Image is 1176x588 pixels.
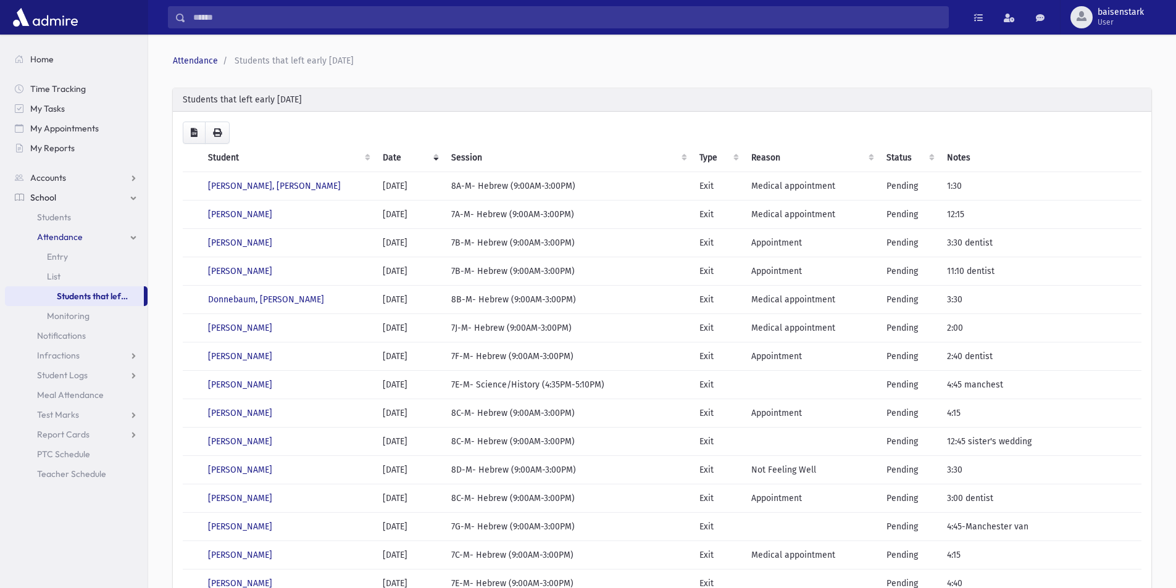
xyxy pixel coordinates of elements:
[10,5,81,30] img: AdmirePro
[1098,7,1144,17] span: baisenstark
[744,229,879,257] td: Appointment
[5,267,148,286] a: List
[444,456,692,484] td: 8D-M- Hebrew (9:00AM-3:00PM)
[5,306,148,326] a: Monitoring
[375,172,444,201] td: [DATE]
[744,484,879,513] td: Appointment
[37,468,106,479] span: Teacher Schedule
[879,229,940,257] td: Pending
[692,201,744,229] td: Exit
[208,266,272,276] a: [PERSON_NAME]
[208,294,324,305] a: Donnebaum, [PERSON_NAME]
[444,257,692,286] td: 7B-M- Hebrew (9:00AM-3:00PM)
[47,310,90,321] span: Monitoring
[375,399,444,428] td: [DATE]
[375,428,444,456] td: [DATE]
[692,144,744,172] th: Type: activate to sort column ascending
[173,54,1146,67] nav: breadcrumb
[692,371,744,399] td: Exit
[940,456,1141,484] td: 3:30
[940,286,1141,314] td: 3:30
[30,143,75,154] span: My Reports
[375,371,444,399] td: [DATE]
[940,484,1141,513] td: 3:00 dentist
[235,56,354,66] span: Students that left early [DATE]
[205,122,230,144] button: Print
[5,326,148,346] a: Notifications
[940,314,1141,342] td: 2:00
[444,172,692,201] td: 8A-M- Hebrew (9:00AM-3:00PM)
[375,257,444,286] td: [DATE]
[444,399,692,428] td: 8C-M- Hebrew (9:00AM-3:00PM)
[30,103,65,114] span: My Tasks
[208,408,272,418] a: [PERSON_NAME]
[879,144,940,172] th: Status: activate to sort column ascending
[879,201,940,229] td: Pending
[879,428,940,456] td: Pending
[940,201,1141,229] td: 12:15
[173,56,218,66] a: Attendance
[5,49,148,69] a: Home
[692,314,744,342] td: Exit
[444,314,692,342] td: 7J-M- Hebrew (9:00AM-3:00PM)
[37,370,88,381] span: Student Logs
[375,201,444,229] td: [DATE]
[208,181,341,191] a: [PERSON_NAME], [PERSON_NAME]
[940,342,1141,371] td: 2:40 dentist
[5,424,148,444] a: Report Cards
[940,371,1141,399] td: 4:45 manchest
[183,122,206,144] button: CSV
[444,428,692,456] td: 8C-M- Hebrew (9:00AM-3:00PM)
[208,550,272,560] a: [PERSON_NAME]
[375,541,444,569] td: [DATE]
[30,83,86,94] span: Time Tracking
[375,456,444,484] td: [DATE]
[444,484,692,513] td: 8C-M- Hebrew (9:00AM-3:00PM)
[186,6,948,28] input: Search
[5,118,148,138] a: My Appointments
[744,456,879,484] td: Not Feeling Well
[744,257,879,286] td: Appointment
[1098,17,1144,27] span: User
[444,229,692,257] td: 7B-M- Hebrew (9:00AM-3:00PM)
[744,541,879,569] td: Medical appointment
[47,251,68,262] span: Entry
[208,323,272,333] a: [PERSON_NAME]
[692,428,744,456] td: Exit
[444,144,692,172] th: Session : activate to sort column ascending
[744,314,879,342] td: Medical appointment
[940,172,1141,201] td: 1:30
[692,399,744,428] td: Exit
[744,342,879,371] td: Appointment
[30,192,56,203] span: School
[5,188,148,207] a: School
[208,436,272,447] a: [PERSON_NAME]
[375,229,444,257] td: [DATE]
[173,88,1151,112] div: Students that left early [DATE]
[879,257,940,286] td: Pending
[879,399,940,428] td: Pending
[940,428,1141,456] td: 12:45 sister's wedding
[5,444,148,464] a: PTC Schedule
[940,399,1141,428] td: 4:15
[692,541,744,569] td: Exit
[692,456,744,484] td: Exit
[444,286,692,314] td: 8B-M- Hebrew (9:00AM-3:00PM)
[940,541,1141,569] td: 4:15
[879,172,940,201] td: Pending
[375,484,444,513] td: [DATE]
[37,449,90,460] span: PTC Schedule
[692,286,744,314] td: Exit
[37,330,86,341] span: Notifications
[5,207,148,227] a: Students
[5,168,148,188] a: Accounts
[5,227,148,247] a: Attendance
[208,465,272,475] a: [PERSON_NAME]
[375,513,444,541] td: [DATE]
[5,385,148,405] a: Meal Attendance
[879,513,940,541] td: Pending
[375,144,444,172] th: Date: activate to sort column ascending
[37,389,104,400] span: Meal Attendance
[879,342,940,371] td: Pending
[47,271,60,282] span: List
